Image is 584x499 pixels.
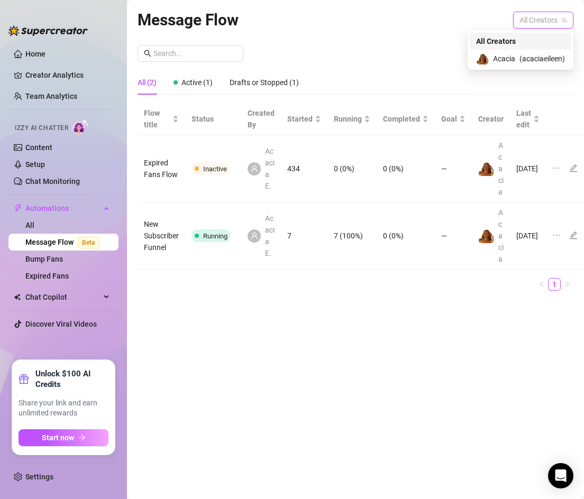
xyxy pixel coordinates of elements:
[78,434,86,441] span: arrow-right
[25,92,77,100] a: Team Analytics
[144,50,151,57] span: search
[516,107,531,131] span: Last edit
[519,53,565,64] span: ( acaciaeileen )
[72,119,89,134] img: AI Chatter
[327,202,377,270] td: 7 (100%)
[498,208,504,263] span: Acacia
[15,123,68,133] span: Izzy AI Chatter
[561,278,573,291] button: right
[25,177,80,186] a: Chat Monitoring
[138,103,185,135] th: Flow title
[25,160,45,169] a: Setup
[281,103,327,135] th: Started
[25,200,101,217] span: Automations
[472,103,510,135] th: Creator
[251,165,258,172] span: user
[535,278,548,291] button: left
[25,320,97,328] a: Discover Viral Videos
[383,113,420,125] span: Completed
[435,202,472,270] td: —
[477,53,488,64] img: Acacia
[510,135,546,202] td: [DATE]
[441,113,457,125] span: Goal
[138,202,185,270] td: New Subscriber Funnel
[25,143,52,152] a: Content
[153,48,237,59] input: Search...
[377,202,435,270] td: 0 (0%)
[548,278,561,291] li: 1
[435,103,472,135] th: Goal
[552,231,561,239] span: ellipsis
[377,135,435,202] td: 0 (0%)
[25,255,63,263] a: Bump Fans
[25,473,53,481] a: Settings
[569,164,578,172] span: edit
[203,232,227,240] span: Running
[78,237,99,248] span: Beta
[327,135,377,202] td: 0 (0%)
[334,113,362,125] span: Running
[25,50,45,58] a: Home
[25,67,110,84] a: Creator Analytics
[561,17,568,23] span: team
[265,212,275,259] span: Acacia E.
[138,77,157,88] div: All (2)
[138,135,185,202] td: Expired Fans Flow
[265,145,275,192] span: Acacia E.
[35,368,108,390] strong: Unlock $100 AI Credits
[327,103,377,135] th: Running
[25,289,101,306] span: Chat Copilot
[14,204,22,212] span: thunderbolt
[476,35,516,47] span: All Creators
[510,103,546,135] th: Last edit
[19,374,29,384] span: gift
[435,135,472,202] td: —
[569,231,578,239] span: edit
[8,25,88,36] img: logo-BBDzfeDw.svg
[181,78,213,87] span: Active (1)
[251,232,258,239] span: user
[510,202,546,270] td: [DATE]
[144,107,170,131] span: Flow title
[549,279,560,290] a: 1
[25,221,34,229] a: All
[498,141,504,196] span: Acacia
[19,429,108,446] button: Start nowarrow-right
[552,164,561,172] span: ellipsis
[19,398,108,419] span: Share your link and earn unlimited rewards
[241,103,281,135] th: Created By
[564,281,570,288] span: right
[25,238,104,246] a: Message FlowBeta
[203,165,227,173] span: Inactive
[281,202,327,270] td: 7
[25,272,69,280] a: Expired Fans
[287,113,313,125] span: Started
[535,278,548,291] li: Previous Page
[493,53,515,64] span: Acacia
[519,12,567,28] span: All Creators
[479,161,494,176] img: Acacia
[479,228,494,243] img: Acacia
[138,7,239,32] article: Message Flow
[539,281,545,288] span: left
[230,77,299,88] div: Drafts or Stopped (1)
[377,103,435,135] th: Completed
[42,433,74,442] span: Start now
[14,293,21,301] img: Chat Copilot
[281,135,327,202] td: 434
[185,103,241,135] th: Status
[561,278,573,291] li: Next Page
[548,463,573,488] div: Open Intercom Messenger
